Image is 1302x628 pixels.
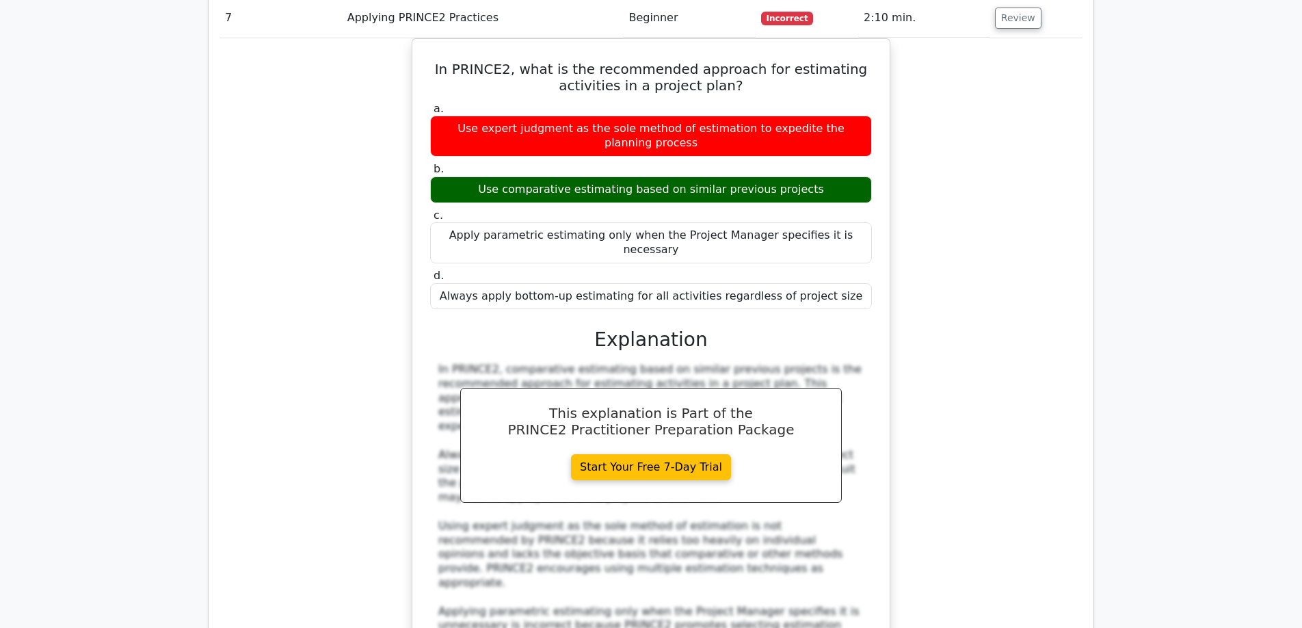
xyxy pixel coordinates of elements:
span: b. [434,162,444,175]
a: Start Your Free 7-Day Trial [571,454,731,480]
div: Use expert judgment as the sole method of estimation to expedite the planning process [430,116,872,157]
h5: In PRINCE2, what is the recommended approach for estimating activities in a project plan? [429,61,873,94]
button: Review [995,8,1041,29]
span: c. [434,209,443,222]
span: Incorrect [761,12,814,25]
div: Apply parametric estimating only when the Project Manager specifies it is necessary [430,222,872,263]
div: Use comparative estimating based on similar previous projects [430,176,872,203]
span: d. [434,269,444,282]
h3: Explanation [438,328,864,352]
div: Always apply bottom-up estimating for all activities regardless of project size [430,283,872,310]
span: a. [434,102,444,115]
